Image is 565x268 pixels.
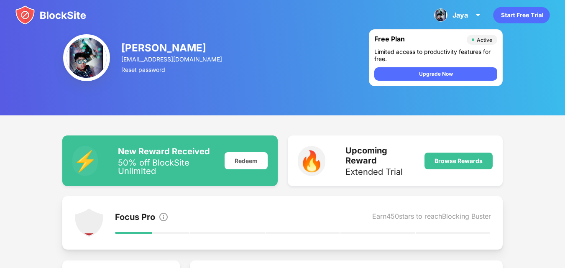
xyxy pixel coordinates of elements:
div: [EMAIL_ADDRESS][DOMAIN_NAME] [121,56,223,63]
div: ⚡️ [72,146,98,176]
img: points-level-1.svg [74,208,104,238]
img: ACg8ocLJerWJ_T_DYX2DDmABBUsY06O-ahSnxYanr8pLlwkEV5xwrrFz=s96-c [63,34,110,81]
div: Browse Rewards [435,158,483,164]
div: Reset password [121,66,223,73]
div: Free Plan [374,35,463,45]
div: Upgrade Now [419,70,453,78]
div: Jaya [453,11,468,19]
img: ACg8ocLJerWJ_T_DYX2DDmABBUsY06O-ahSnxYanr8pLlwkEV5xwrrFz=s96-c [434,8,447,22]
div: 50% off BlockSite Unlimited [118,158,214,175]
div: Extended Trial [345,168,415,176]
img: info.svg [159,212,169,222]
div: [PERSON_NAME] [121,42,223,54]
div: Limited access to productivity features for free. [374,48,497,62]
div: New Reward Received [118,146,214,156]
div: Earn 450 stars to reach Blocking Buster [372,212,491,224]
div: 🔥 [298,146,325,176]
div: Focus Pro [115,212,155,224]
img: blocksite-icon.svg [15,5,86,25]
div: Active [477,37,492,43]
div: Redeem [225,152,268,169]
div: animation [493,7,550,23]
div: Upcoming Reward [345,145,415,166]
